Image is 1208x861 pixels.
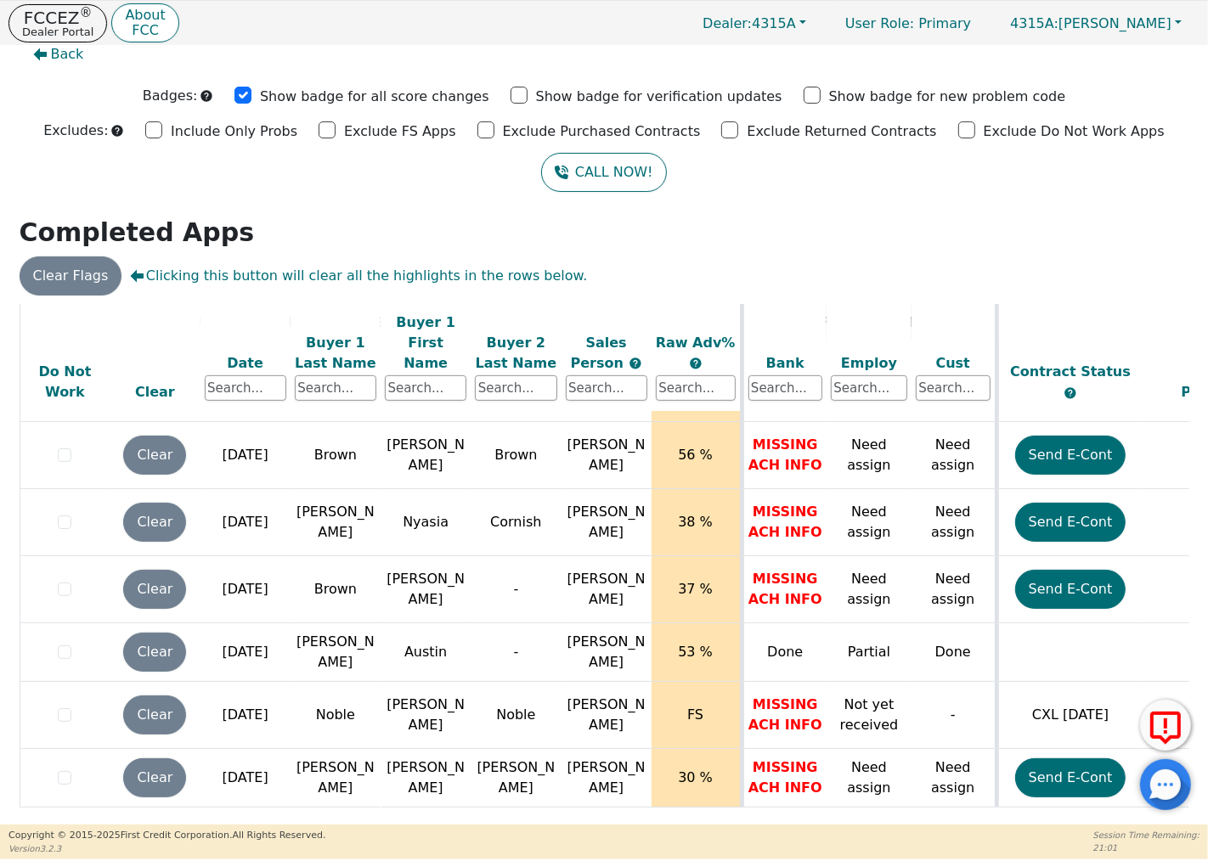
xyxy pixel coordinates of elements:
input: Search... [916,375,991,401]
a: User Role: Primary [828,7,988,40]
span: 30 % [678,769,713,785]
p: Primary [828,7,988,40]
p: FCC [125,24,165,37]
span: Contract Status [1010,363,1131,380]
span: 53 % [678,644,713,660]
p: Excludes: [43,121,108,141]
div: Employ [831,352,907,373]
span: [PERSON_NAME] [567,504,646,540]
input: Search... [566,375,647,401]
p: Show badge for new problem code [829,87,1066,107]
span: 37 % [678,581,713,597]
td: MISSING ACH INFO [742,682,827,749]
td: [DATE] [200,749,291,808]
div: Do Not Work [25,362,106,402]
td: [PERSON_NAME] [381,422,471,489]
td: MISSING ACH INFO [742,556,827,623]
span: [PERSON_NAME] [567,759,646,796]
button: Send E-Cont [1015,758,1126,797]
button: CALL NOW! [541,153,666,192]
button: Clear [123,503,186,542]
p: About [125,8,165,22]
button: Report Error to FCC [1140,700,1191,751]
td: [DATE] [200,623,291,682]
input: Search... [475,375,556,401]
div: Bank [748,352,823,373]
span: User Role : [845,15,914,31]
p: Dealer Portal [22,26,93,37]
sup: ® [80,5,93,20]
button: Clear [123,695,186,734]
span: [PERSON_NAME] [567,436,646,473]
td: [PERSON_NAME] [471,749,561,808]
span: 38 % [678,514,713,530]
td: Need assign [827,556,912,623]
td: [PERSON_NAME] [291,749,381,808]
td: Need assign [912,556,996,623]
td: Partial [827,623,912,682]
div: Buyer 2 Last Name [475,332,556,373]
td: [PERSON_NAME] [291,623,381,682]
td: Need assign [912,749,996,808]
td: Need assign [827,749,912,808]
td: [PERSON_NAME] [291,489,381,556]
td: - [471,623,561,682]
p: Badges: [143,86,198,106]
td: [PERSON_NAME] [381,556,471,623]
p: Version 3.2.3 [8,842,325,855]
div: Cust [916,352,991,373]
input: Search... [385,375,466,401]
td: MISSING ACH INFO [742,749,827,808]
p: Exclude FS Apps [344,121,456,142]
a: AboutFCC [111,3,178,43]
button: FCCEZ®Dealer Portal [8,4,107,42]
td: Noble [291,682,381,749]
td: MISSING ACH INFO [742,422,827,489]
input: Search... [656,375,736,401]
p: FCCEZ [22,9,93,26]
div: Date [205,352,286,373]
td: - [471,556,561,623]
span: FS [687,706,703,723]
button: Back [20,35,98,74]
span: Sales Person [571,334,629,370]
td: Brown [291,556,381,623]
td: Need assign [912,422,996,489]
td: [DATE] [200,556,291,623]
button: 4315A:[PERSON_NAME] [992,10,1200,37]
span: 4315A [703,15,796,31]
td: Need assign [827,489,912,556]
input: Search... [831,375,907,401]
span: All Rights Reserved. [232,830,325,841]
p: Show badge for all score changes [260,87,489,107]
td: [DATE] [200,422,291,489]
td: [DATE] [200,682,291,749]
td: Need assign [827,422,912,489]
span: Clicking this button will clear all the highlights in the rows below. [130,266,587,286]
button: Send E-Cont [1015,436,1126,475]
p: 21:01 [1093,841,1200,854]
p: Exclude Purchased Contracts [503,121,701,142]
td: Austin [381,623,471,682]
td: MISSING ACH INFO [742,489,827,556]
button: Send E-Cont [1015,570,1126,609]
td: [PERSON_NAME] [381,682,471,749]
td: CXL [DATE] [996,682,1143,749]
td: Done [742,623,827,682]
input: Search... [748,375,823,401]
td: [PERSON_NAME] [381,749,471,808]
p: Exclude Returned Contracts [747,121,936,142]
span: [PERSON_NAME] [567,696,646,733]
div: Buyer 1 Last Name [295,332,376,373]
td: Not yet received [827,682,912,749]
td: Brown [471,422,561,489]
button: Dealer:4315A [685,10,824,37]
td: Brown [291,422,381,489]
input: Search... [295,375,376,401]
td: Need assign [912,489,996,556]
td: Nyasia [381,489,471,556]
td: Cornish [471,489,561,556]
